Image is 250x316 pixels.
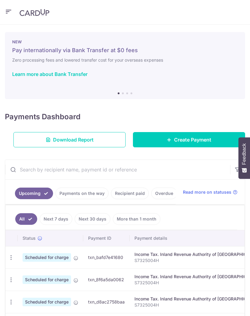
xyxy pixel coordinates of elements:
[174,136,211,143] span: Create Payment
[20,9,49,16] img: CardUp
[241,143,247,165] span: Feedback
[5,160,230,179] input: Search by recipient name, payment id or reference
[183,189,231,195] span: Read more on statuses
[83,246,130,268] td: txn_bafd7e41680
[13,132,126,147] a: Download Report
[12,39,238,44] p: NEW
[15,188,53,199] a: Upcoming
[183,189,237,195] a: Read more on statuses
[111,188,149,199] a: Recipient paid
[75,213,110,225] a: Next 30 days
[83,291,130,313] td: txn_d8ac2758baa
[53,136,94,143] span: Download Report
[12,47,238,54] h5: Pay internationally via Bank Transfer at $0 fees
[238,137,250,179] button: Feedback - Show survey
[55,188,109,199] a: Payments on the way
[151,188,177,199] a: Overdue
[83,268,130,291] td: txn_8f6a5da0062
[23,235,36,241] span: Status
[12,71,87,77] a: Learn more about Bank Transfer
[133,132,245,147] a: Create Payment
[15,213,37,225] a: All
[83,230,130,246] th: Payment ID
[23,298,71,306] span: Scheduled for charge
[5,111,80,122] h4: Payments Dashboard
[40,213,72,225] a: Next 7 days
[12,56,238,64] h6: Zero processing fees and lowered transfer cost for your overseas expenses
[113,213,160,225] a: More than 1 month
[23,275,71,284] span: Scheduled for charge
[23,253,71,262] span: Scheduled for charge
